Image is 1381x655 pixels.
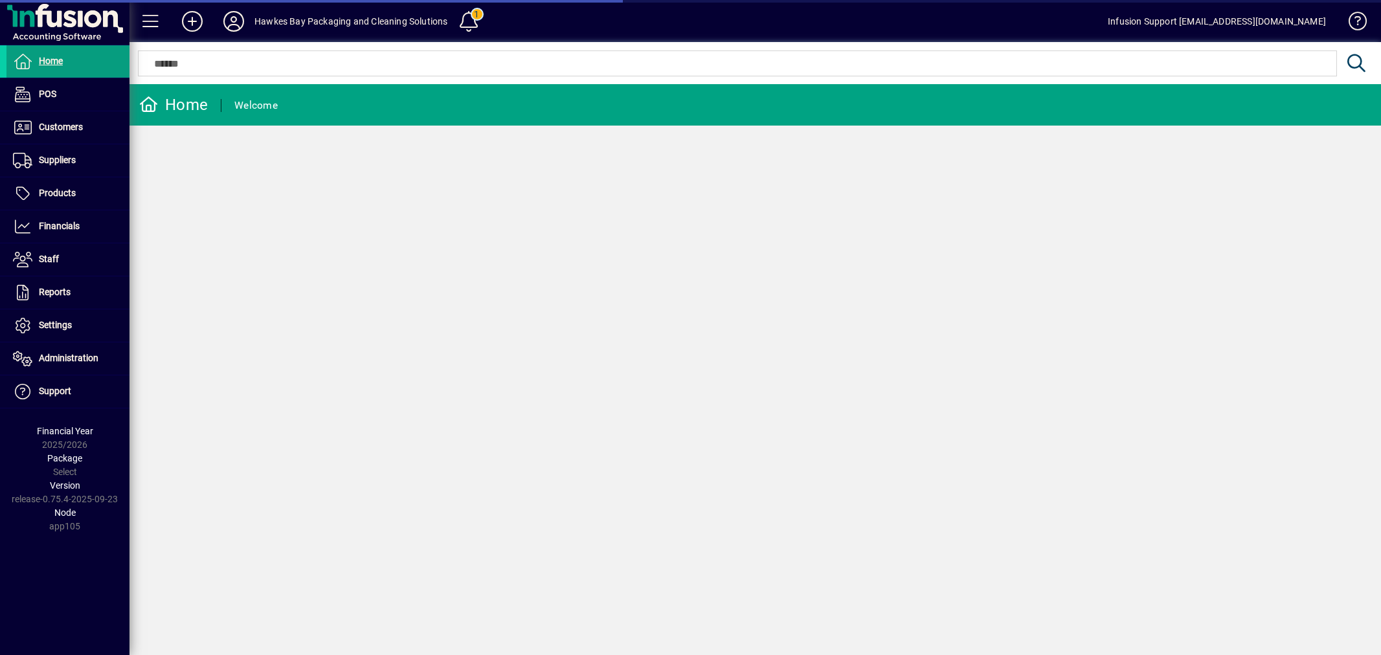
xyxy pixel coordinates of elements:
span: Customers [39,122,83,132]
span: Financials [39,221,80,231]
span: Package [47,453,82,463]
span: Support [39,386,71,396]
a: Support [6,375,129,408]
span: POS [39,89,56,99]
span: Version [50,480,80,491]
a: Customers [6,111,129,144]
span: Home [39,56,63,66]
a: Administration [6,342,129,375]
div: Infusion Support [EMAIL_ADDRESS][DOMAIN_NAME] [1108,11,1326,32]
button: Profile [213,10,254,33]
span: Node [54,507,76,518]
a: Reports [6,276,129,309]
a: Products [6,177,129,210]
a: POS [6,78,129,111]
a: Suppliers [6,144,129,177]
a: Financials [6,210,129,243]
button: Add [172,10,213,33]
a: Staff [6,243,129,276]
a: Settings [6,309,129,342]
span: Settings [39,320,72,330]
div: Home [139,94,208,115]
div: Hawkes Bay Packaging and Cleaning Solutions [254,11,448,32]
span: Products [39,188,76,198]
span: Administration [39,353,98,363]
div: Welcome [234,95,278,116]
a: Knowledge Base [1339,3,1365,45]
span: Financial Year [37,426,93,436]
span: Reports [39,287,71,297]
span: Staff [39,254,59,264]
span: Suppliers [39,155,76,165]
